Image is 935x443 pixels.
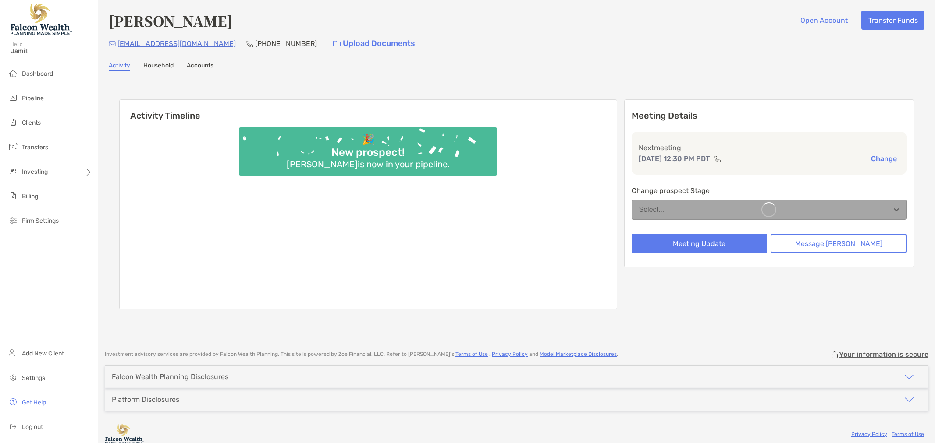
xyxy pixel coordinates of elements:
img: Confetti [239,127,497,168]
a: Accounts [187,62,213,71]
span: Get Help [22,399,46,406]
div: New prospect! [328,146,408,159]
p: Meeting Details [632,110,907,121]
span: Jamil! [11,47,92,55]
p: Next meeting [639,142,900,153]
a: Household [143,62,174,71]
div: [PERSON_NAME] is now in your pipeline. [283,159,453,169]
button: Change [868,154,899,163]
div: Falcon Wealth Planning Disclosures [112,373,228,381]
p: Investment advisory services are provided by Falcon Wealth Planning . This site is powered by Zoe... [105,351,618,358]
span: Log out [22,423,43,431]
h6: Activity Timeline [120,100,617,121]
img: logout icon [8,421,18,432]
p: Change prospect Stage [632,185,907,196]
span: Pipeline [22,95,44,102]
a: Terms of Use [892,431,924,437]
span: Firm Settings [22,217,59,225]
a: Upload Documents [327,34,421,53]
button: Meeting Update [632,234,768,253]
span: Transfers [22,144,48,151]
button: Open Account [793,11,854,30]
a: Activity [109,62,130,71]
img: investing icon [8,166,18,176]
p: [PHONE_NUMBER] [255,38,317,49]
span: Settings [22,374,45,382]
span: Dashboard [22,70,53,77]
div: Platform Disclosures [112,395,179,404]
img: clients icon [8,117,18,127]
button: Message [PERSON_NAME] [771,234,907,253]
img: icon arrow [904,372,914,382]
span: Add New Client [22,350,64,357]
img: Phone Icon [246,40,253,47]
h4: [PERSON_NAME] [109,11,232,31]
p: Your information is secure [839,350,928,359]
img: transfers icon [8,141,18,152]
img: communication type [714,155,722,162]
img: pipeline icon [8,92,18,103]
a: Model Marketplace Disclosures [540,351,617,357]
span: Billing [22,193,38,200]
img: icon arrow [904,394,914,405]
img: add_new_client icon [8,348,18,358]
img: Falcon Wealth Planning Logo [11,4,72,35]
div: 🎉 [358,134,378,146]
img: get-help icon [8,397,18,407]
img: dashboard icon [8,68,18,78]
img: Email Icon [109,41,116,46]
img: settings icon [8,372,18,383]
button: Transfer Funds [861,11,924,30]
img: billing icon [8,190,18,201]
img: button icon [333,41,341,47]
a: Privacy Policy [851,431,887,437]
a: Terms of Use [455,351,488,357]
span: Investing [22,168,48,176]
img: firm-settings icon [8,215,18,225]
span: Clients [22,119,41,127]
p: [DATE] 12:30 PM PDT [639,153,710,164]
p: [EMAIL_ADDRESS][DOMAIN_NAME] [117,38,236,49]
a: Privacy Policy [492,351,528,357]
